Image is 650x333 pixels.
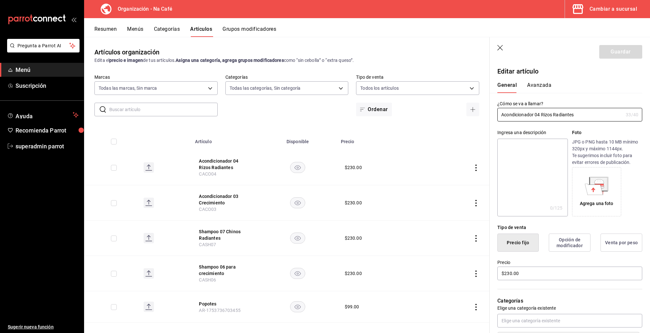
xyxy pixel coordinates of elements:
[109,58,143,63] strong: precio e imagen
[337,129,427,150] th: Precio
[99,85,157,91] span: Todas las marcas, Sin marca
[356,75,479,79] label: Tipo de venta
[199,171,216,177] span: CACO04
[94,26,117,37] button: Resumen
[549,234,590,252] button: Opción de modificador
[17,42,70,49] span: Pregunta a Parrot AI
[473,235,479,242] button: actions
[473,200,479,206] button: actions
[550,205,563,211] div: 0 /125
[199,158,251,171] button: edit-product-location
[16,126,79,135] span: Recomienda Parrot
[497,82,634,93] div: navigation tabs
[473,270,479,277] button: actions
[199,193,251,206] button: edit-product-location
[473,165,479,171] button: actions
[572,129,642,136] p: Foto
[199,264,251,277] button: edit-product-location
[5,47,80,54] a: Pregunta a Parrot AI
[191,129,258,150] th: Artículo
[16,142,79,151] span: superadmin parrot
[497,101,642,106] label: ¿Cómo se va a llamar?
[497,260,642,265] label: Precio
[16,65,79,74] span: Menú
[497,82,517,93] button: General
[473,304,479,310] button: actions
[71,17,76,22] button: open_drawer_menu
[94,75,218,79] label: Marcas
[154,26,180,37] button: Categorías
[94,26,650,37] div: navigation tabs
[497,66,642,76] p: Editar artículo
[345,164,362,171] div: $ 230.00
[113,5,172,13] h3: Organización - Na Café
[497,267,642,280] input: $0.00
[497,234,539,252] button: Precio fijo
[497,224,642,231] div: Tipo de venta
[94,57,479,64] div: Edita el de tus artículos. como “sin cebolla” o “extra queso”.
[127,26,143,37] button: Menús
[109,103,218,116] input: Buscar artículo
[574,169,620,215] div: Agrega una foto
[190,26,212,37] button: Artículos
[601,234,642,252] button: Venta por peso
[497,314,642,327] input: Elige una categoría existente
[290,268,305,279] button: availability-product
[345,200,362,206] div: $ 230.00
[16,111,70,119] span: Ayuda
[199,277,216,282] span: CASH06
[176,58,284,63] strong: Asigna una categoría, agrega grupos modificadores
[230,85,301,91] span: Todas las categorías, Sin categoría
[345,304,359,310] div: $ 99.00
[16,81,79,90] span: Suscripción
[580,200,613,207] div: Agrega una foto
[199,242,216,247] span: CASH07
[199,207,216,212] span: CACO03
[527,82,551,93] button: Avanzada
[360,85,399,91] span: Todos los artículos
[497,305,642,311] p: Elige una categoría existente
[258,129,337,150] th: Disponible
[626,111,638,118] div: 33 /40
[225,75,349,79] label: Categorías
[290,301,305,312] button: availability-product
[199,228,251,241] button: edit-product-location
[497,297,642,305] p: Categorías
[345,235,362,241] div: $ 230.00
[356,103,392,116] button: Ordenar
[8,324,79,330] span: Sugerir nueva función
[290,162,305,173] button: availability-product
[290,197,305,208] button: availability-product
[290,233,305,244] button: availability-product
[7,39,80,52] button: Pregunta a Parrot AI
[497,129,568,136] div: Ingresa una descripción
[345,270,362,277] div: $ 230.00
[572,139,642,166] p: JPG o PNG hasta 10 MB mínimo 320px y máximo 1144px. Te sugerimos incluir foto para evitar errores...
[590,5,637,14] div: Cambiar a sucursal
[199,308,240,313] span: AR-1753736703455
[94,47,159,57] div: Artículos organización
[222,26,276,37] button: Grupos modificadores
[199,301,251,307] button: edit-product-location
